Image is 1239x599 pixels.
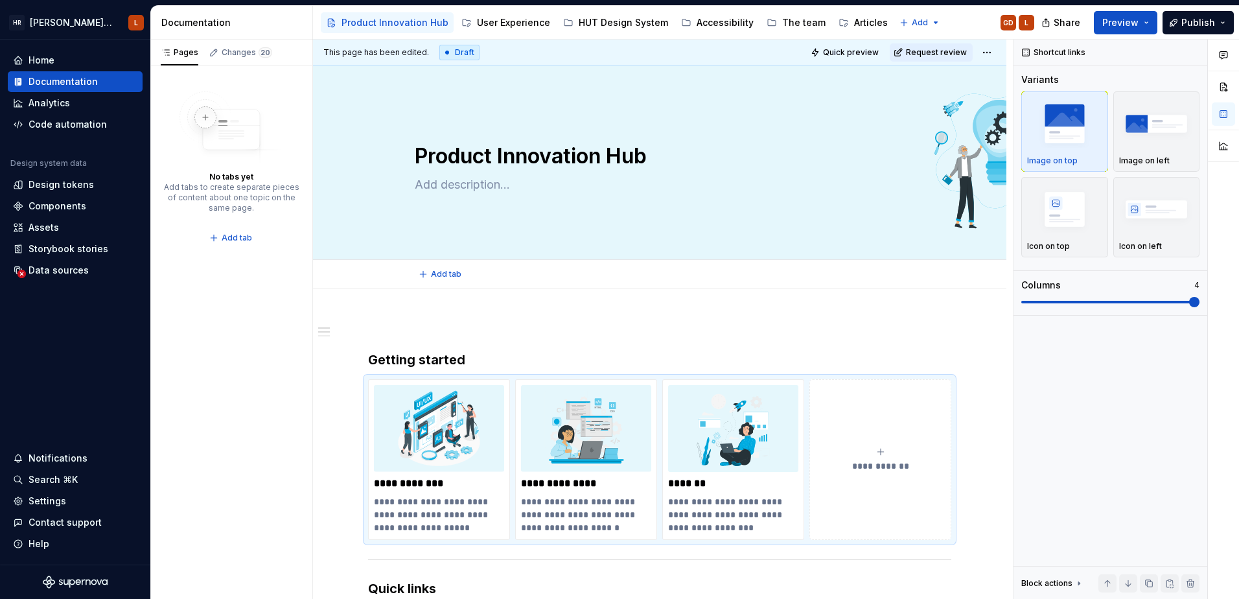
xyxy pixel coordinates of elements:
div: Changes [222,47,272,58]
a: HUT Design System [558,12,673,33]
div: L [134,18,138,28]
div: Columns [1021,279,1061,292]
div: Draft [439,45,480,60]
img: b703d172-a92e-403b-8f85-13cb158fabe5.svg [521,385,651,472]
div: Data sources [29,264,89,277]
span: 20 [259,47,272,58]
p: Image on top [1027,156,1078,166]
a: Code automation [8,114,143,135]
span: Preview [1102,16,1139,29]
p: Icon on top [1027,241,1070,252]
button: Add tab [415,265,467,283]
a: Storybook stories [8,239,143,259]
button: placeholderImage on left [1113,91,1200,172]
div: Design system data [10,158,87,169]
button: Request review [890,43,973,62]
button: Search ⌘K [8,469,143,490]
div: HUT Design System [579,16,668,29]
img: placeholder [1119,185,1194,233]
div: Contact support [29,516,102,529]
a: Analytics [8,93,143,113]
span: Share [1054,16,1080,29]
img: placeholder [1119,100,1194,147]
div: Notifications [29,452,87,465]
a: The team [761,12,831,33]
button: placeholderImage on top [1021,91,1108,172]
div: Components [29,200,86,213]
div: L [1025,18,1028,28]
div: Analytics [29,97,70,110]
a: Settings [8,491,143,511]
a: Components [8,196,143,217]
a: Design tokens [8,174,143,195]
div: Settings [29,495,66,508]
span: Add [912,18,928,28]
a: Articles [833,12,893,33]
button: Contact support [8,512,143,533]
button: placeholderIcon on left [1113,177,1200,257]
div: Accessibility [697,16,754,29]
h3: Quick links [368,580,951,598]
img: placeholder [1027,185,1102,233]
div: Search ⌘K [29,473,78,486]
p: 4 [1194,280,1199,290]
button: Quick preview [807,43,885,62]
div: Block actions [1021,574,1084,593]
div: Page tree [321,10,893,36]
button: Add [896,14,944,32]
button: Share [1035,11,1089,34]
div: Add tabs to create separate pieces of content about one topic on the same page. [163,182,299,213]
svg: Supernova Logo [43,576,108,589]
div: HR [9,15,25,30]
div: Pages [161,47,198,58]
a: Documentation [8,71,143,92]
div: Home [29,54,54,67]
a: Assets [8,217,143,238]
span: Quick preview [823,47,879,58]
h3: Getting started [368,351,951,369]
div: Product Innovation Hub [342,16,448,29]
div: Variants [1021,73,1059,86]
button: HR[PERSON_NAME] UI Toolkit (HUT)L [3,8,148,36]
div: Assets [29,221,59,234]
a: Product Innovation Hub [321,12,454,33]
a: Home [8,50,143,71]
p: Icon on left [1119,241,1162,252]
img: 99f89f84-001f-448d-9a20-fb43c0105229.svg [668,385,798,472]
button: Add tab [205,229,258,247]
div: Articles [854,16,888,29]
a: User Experience [456,12,555,33]
div: Code automation [29,118,107,131]
div: No tabs yet [209,172,253,182]
div: Documentation [161,16,307,29]
button: Help [8,534,143,554]
div: [PERSON_NAME] UI Toolkit (HUT) [30,16,113,29]
img: faa94ed0-59bd-432b-99e9-0c3bc2f5c981.svg [374,385,504,472]
button: Preview [1094,11,1157,34]
div: Help [29,537,49,550]
a: Data sources [8,260,143,281]
button: placeholderIcon on top [1021,177,1108,257]
span: Publish [1181,16,1215,29]
div: Block actions [1021,578,1072,589]
div: The team [782,16,826,29]
p: Image on left [1119,156,1170,166]
div: User Experience [477,16,550,29]
span: Add tab [222,233,252,243]
div: GD [1003,18,1013,28]
button: Publish [1163,11,1234,34]
span: This page has been edited. [323,47,429,58]
button: Notifications [8,448,143,469]
img: placeholder [1027,100,1102,147]
span: Request review [906,47,967,58]
div: Documentation [29,75,98,88]
div: Storybook stories [29,242,108,255]
span: Add tab [431,269,461,279]
div: Design tokens [29,178,94,191]
a: Accessibility [676,12,759,33]
textarea: Product Innovation Hub [412,141,902,172]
